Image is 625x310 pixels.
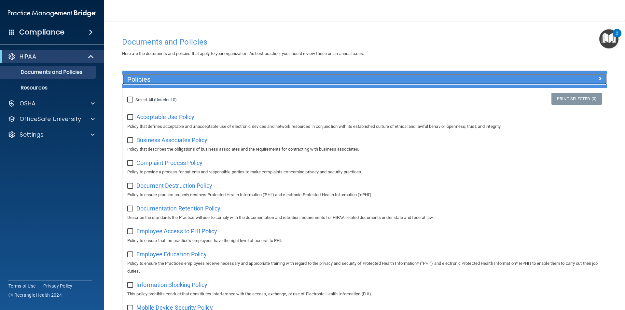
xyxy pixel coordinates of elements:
[127,168,602,176] p: Policy to provide a process for patients and responsible parties to make complaints concerning pr...
[122,38,607,46] h4: Documents and Policies
[127,214,602,222] p: Describe the standards the Practice will use to comply with the documentation and retention requi...
[551,93,602,105] a: Print Selected (0)
[4,69,93,75] p: Documents and Policies
[20,100,36,107] p: OSHA
[127,76,481,83] h5: Policies
[127,191,602,199] p: Policy to ensure practice properly destroys Protected Health Information ('PHI') and electronic P...
[136,251,207,258] span: Employee Education Policy
[136,137,207,143] span: Business Associates Policy
[136,182,212,189] span: Document Destruction Policy
[20,131,44,139] p: Settings
[127,290,602,298] p: This policy prohibits conduct that constitutes interference with the access, exchange, or use of ...
[127,123,602,130] p: Policy that defines acceptable and unacceptable use of electronic devices and network resources i...
[8,283,35,289] a: Terms of Use
[136,228,217,235] span: Employee Access to PHI Policy
[8,292,62,298] span: Ⓒ Rectangle Health 2024
[8,115,95,123] a: OfficeSafe University
[127,97,135,102] input: Select All (Unselect 0)
[127,74,602,85] a: Policies
[19,28,64,37] h4: Compliance
[127,260,602,275] p: Policy to ensure the Practice's employees receive necessary and appropriate training with regard ...
[136,281,207,288] span: Information Blocking Policy
[599,29,618,48] button: Open Resource Center, 2 new notifications
[616,33,618,42] div: 2
[135,97,153,102] span: Select All
[136,159,202,166] span: Complaint Process Policy
[136,114,194,120] span: Acceptable Use Policy
[127,145,602,153] p: Policy that describes the obligations of business associates and the requirements for contracting...
[43,283,73,289] a: Privacy Policy
[8,131,95,139] a: Settings
[4,85,93,91] p: Resources
[8,53,94,61] a: HIPAA
[122,51,364,56] span: Here are the documents and policies that apply to your organization. As best practice, you should...
[512,264,617,290] iframe: Drift Widget Chat Controller
[8,7,96,20] img: PMB logo
[8,100,95,107] a: OSHA
[127,237,602,245] p: Policy to ensure that the practice's employees have the right level of access to PHI.
[154,97,177,102] a: (Unselect 0)
[20,53,36,61] p: HIPAA
[20,115,81,123] p: OfficeSafe University
[136,205,220,212] span: Documentation Retention Policy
